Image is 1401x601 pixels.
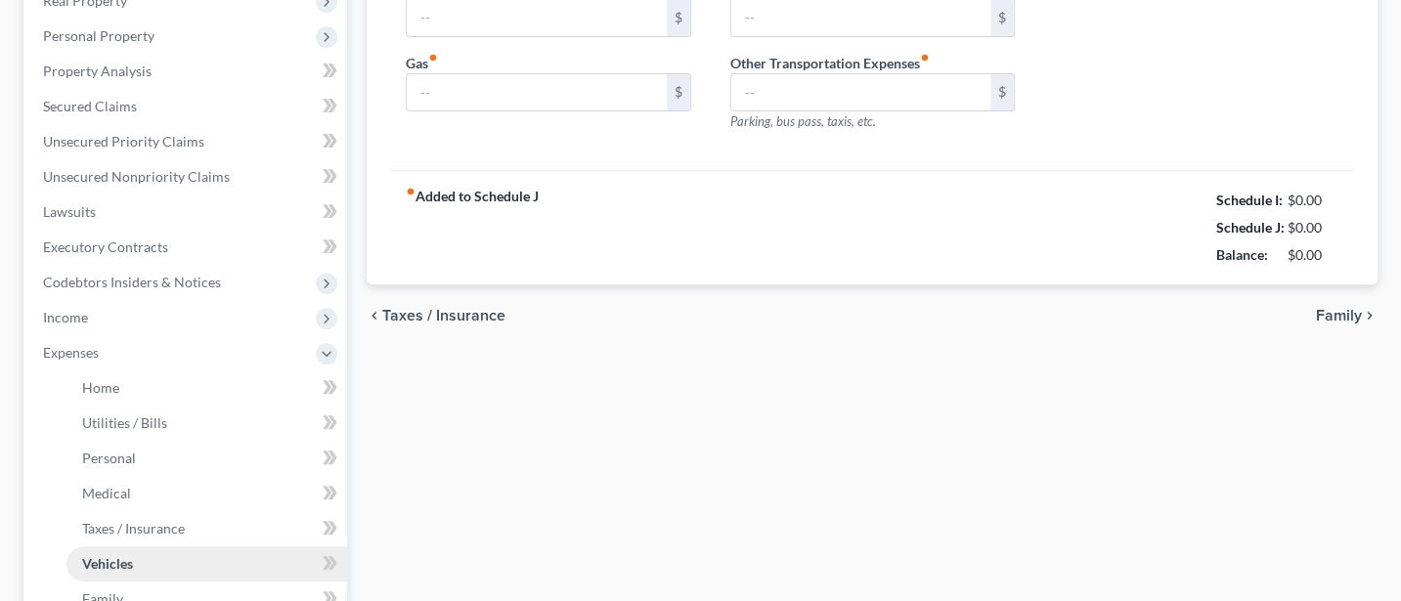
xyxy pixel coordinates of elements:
a: Medical [66,476,347,511]
span: Medical [82,485,131,501]
span: Codebtors Insiders & Notices [43,274,221,290]
input: -- [731,74,990,111]
span: Family [1316,308,1362,323]
span: Home [82,379,119,396]
label: Gas [406,53,438,73]
strong: Schedule J: [1216,219,1285,236]
span: Personal [82,450,136,466]
span: Income [43,309,88,325]
strong: Schedule I: [1216,192,1283,208]
span: Taxes / Insurance [382,308,505,323]
i: fiber_manual_record [428,53,438,63]
span: Unsecured Priority Claims [43,133,204,150]
a: Home [66,370,347,406]
button: chevron_left Taxes / Insurance [367,308,505,323]
label: Other Transportation Expenses [730,53,930,73]
span: Secured Claims [43,98,137,114]
span: Vehicles [82,555,133,572]
div: $ [990,74,1014,111]
i: fiber_manual_record [406,187,416,196]
div: $0.00 [1288,191,1339,210]
a: Secured Claims [27,89,347,124]
a: Utilities / Bills [66,406,347,441]
a: Taxes / Insurance [66,511,347,546]
div: $0.00 [1288,245,1339,265]
input: -- [407,74,666,111]
span: Unsecured Nonpriority Claims [43,168,230,185]
i: chevron_right [1362,308,1378,323]
a: Executory Contracts [27,230,347,265]
span: Lawsuits [43,203,96,220]
i: fiber_manual_record [920,53,930,63]
span: Taxes / Insurance [82,520,185,537]
strong: Balance: [1216,246,1268,263]
div: $0.00 [1288,218,1339,237]
span: Property Analysis [43,63,152,79]
span: Expenses [43,344,99,361]
button: Family chevron_right [1316,308,1378,323]
a: Personal [66,441,347,476]
span: Parking, bus pass, taxis, etc. [730,113,876,129]
a: Vehicles [66,546,347,581]
span: Executory Contracts [43,238,168,255]
strong: Added to Schedule J [406,187,539,269]
span: Personal Property [43,27,154,44]
div: $ [667,74,690,111]
a: Unsecured Priority Claims [27,124,347,159]
i: chevron_left [367,308,382,323]
a: Unsecured Nonpriority Claims [27,159,347,194]
a: Property Analysis [27,54,347,89]
span: Utilities / Bills [82,414,167,431]
a: Lawsuits [27,194,347,230]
